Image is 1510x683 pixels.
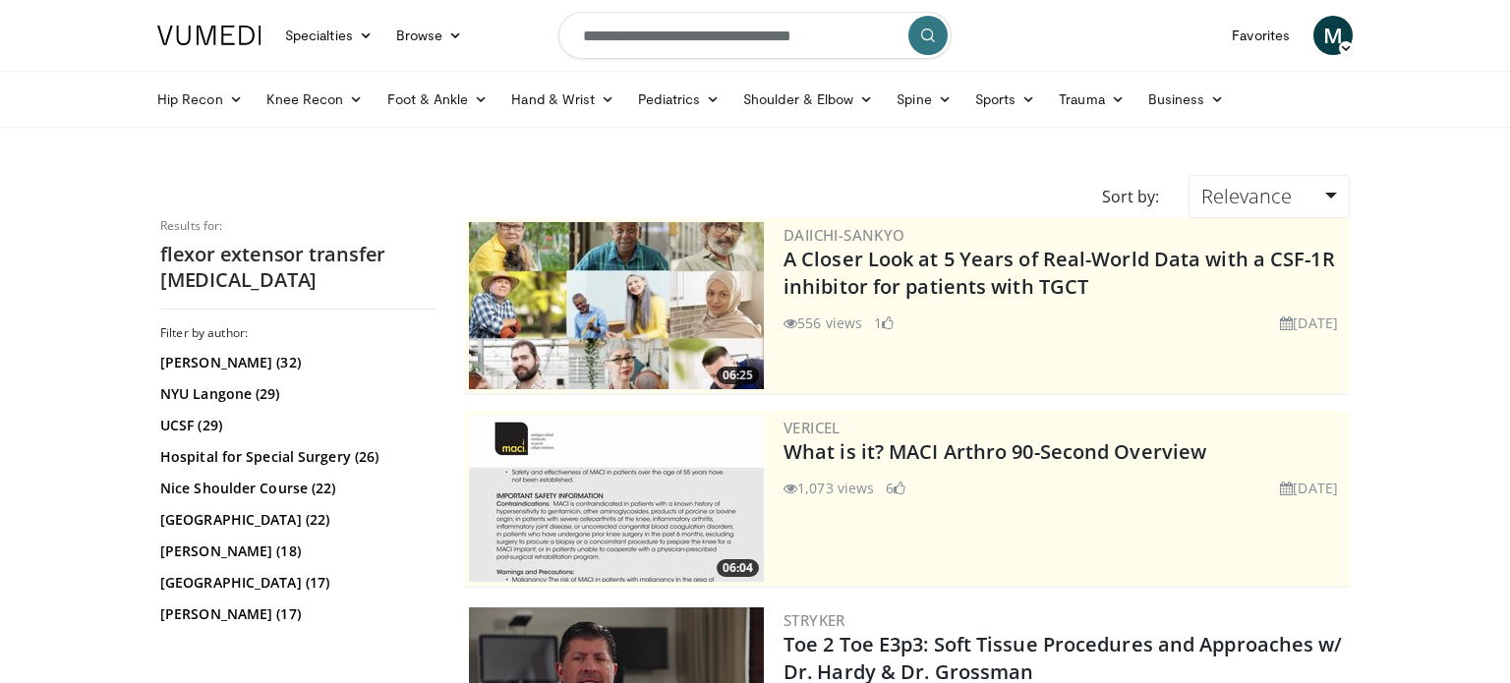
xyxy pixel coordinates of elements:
a: Business [1136,80,1237,119]
a: Hip Recon [145,80,255,119]
a: 06:25 [469,222,764,389]
a: Sports [963,80,1048,119]
a: [PERSON_NAME] (32) [160,353,431,372]
a: Pediatrics [626,80,731,119]
a: What is it? MACI Arthro 90-Second Overview [784,438,1206,465]
a: UCSF (29) [160,416,431,435]
a: Stryker [784,610,845,630]
li: 6 [886,478,905,498]
span: 06:04 [717,559,759,577]
a: Vericel [784,418,841,437]
li: [DATE] [1280,478,1338,498]
a: Knee Recon [255,80,376,119]
input: Search topics, interventions [558,12,952,59]
p: Results for: [160,218,436,234]
a: M [1313,16,1353,55]
a: Daiichi-Sankyo [784,225,905,245]
img: aa6cc8ed-3dbf-4b6a-8d82-4a06f68b6688.300x170_q85_crop-smart_upscale.jpg [469,415,764,582]
a: Hospital for Special Surgery (26) [160,447,431,467]
li: 556 views [784,313,862,333]
a: Browse [384,16,475,55]
a: [GEOGRAPHIC_DATA] (17) [160,573,431,593]
h2: flexor extensor transfer [MEDICAL_DATA] [160,242,436,293]
a: 06:04 [469,415,764,582]
a: Relevance [1189,175,1350,218]
a: Foot & Ankle [376,80,500,119]
a: Hand & Wrist [499,80,626,119]
a: Spine [885,80,962,119]
h3: Filter by author: [160,325,436,341]
a: [PERSON_NAME] (17) [160,604,431,624]
a: Trauma [1047,80,1136,119]
span: Relevance [1201,183,1292,209]
img: 93c22cae-14d1-47f0-9e4a-a244e824b022.png.300x170_q85_crop-smart_upscale.jpg [469,222,764,389]
span: 06:25 [717,367,759,384]
a: [GEOGRAPHIC_DATA] (22) [160,510,431,530]
div: Sort by: [1087,175,1174,218]
li: [DATE] [1280,313,1338,333]
a: [PERSON_NAME] (18) [160,541,431,561]
li: 1,073 views [784,478,874,498]
a: Favorites [1220,16,1302,55]
a: Shoulder & Elbow [731,80,885,119]
a: Specialties [273,16,384,55]
a: Nice Shoulder Course (22) [160,479,431,498]
img: VuMedi Logo [157,26,261,45]
a: NYU Langone (29) [160,384,431,404]
li: 1 [874,313,894,333]
a: A Closer Look at 5 Years of Real-World Data with a CSF-1R inhibitor for patients with TGCT [784,246,1335,300]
